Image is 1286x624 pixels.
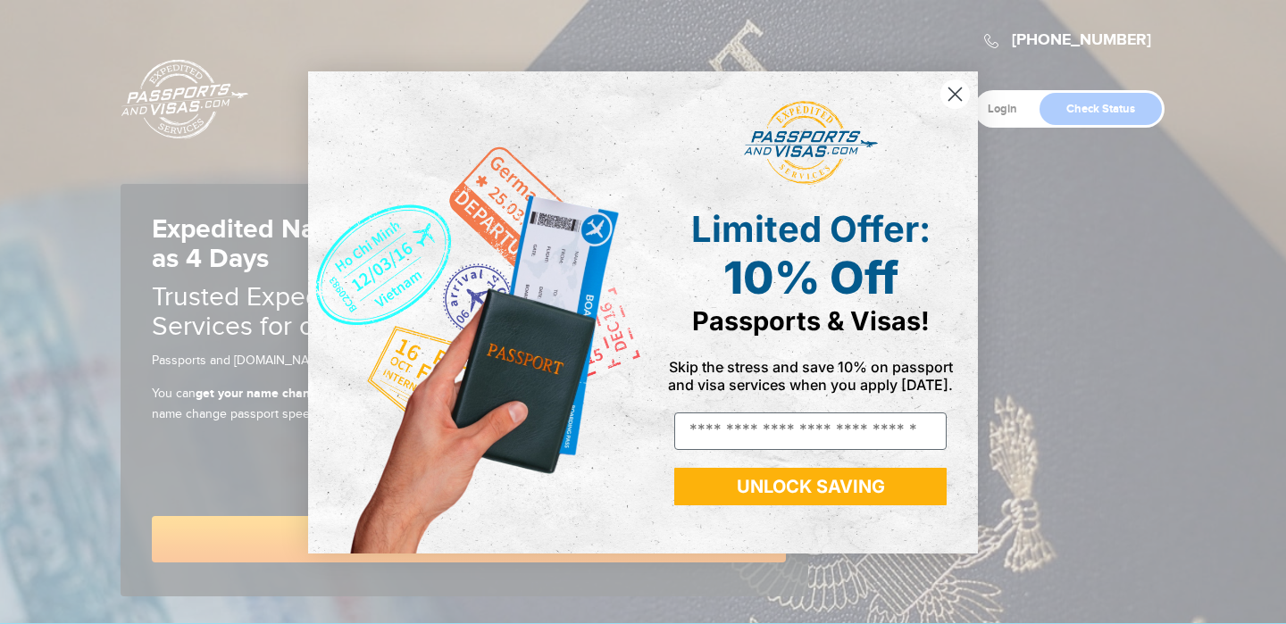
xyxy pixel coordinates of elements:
[723,251,898,304] span: 10% Off
[939,79,971,110] button: Close dialog
[674,468,947,505] button: UNLOCK SAVING
[668,358,953,394] span: Skip the stress and save 10% on passport and visa services when you apply [DATE].
[692,305,930,337] span: Passports & Visas!
[1225,563,1268,606] iframe: Intercom live chat
[744,101,878,185] img: passports and visas
[691,207,931,251] span: Limited Offer:
[308,71,643,553] img: de9cda0d-0715-46ca-9a25-073762a91ba7.png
